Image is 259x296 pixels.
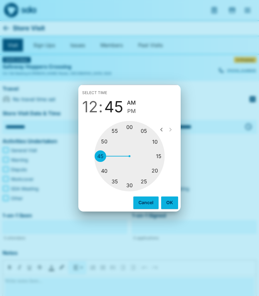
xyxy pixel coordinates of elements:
[127,107,136,116] button: PM
[161,196,178,209] button: OK
[133,196,159,209] button: Cancel
[98,98,103,116] span: :
[104,98,123,116] button: 45
[82,98,98,116] button: 12
[127,99,136,107] button: AM
[155,123,168,136] button: open previous view
[82,88,107,98] span: Select time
